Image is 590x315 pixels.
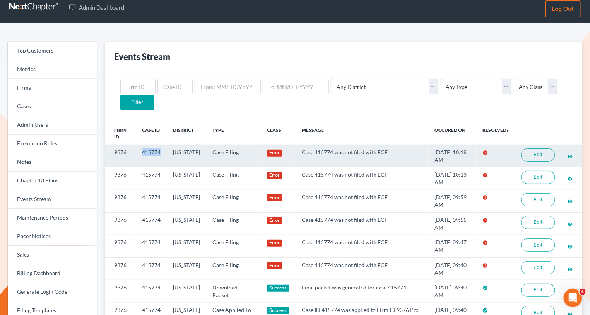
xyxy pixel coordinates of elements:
a: Pacer Notices [8,227,97,246]
th: Occured On [429,123,477,145]
div: Events Stream [114,51,170,62]
td: Case Filing [206,213,261,235]
td: 9376 [105,145,136,167]
td: Case 415774 was not filed with ECF [296,190,429,212]
th: Class [261,123,296,145]
a: visibility [568,175,573,182]
td: Case Filing [206,145,261,167]
i: error [483,240,488,245]
td: Case Filing [206,167,261,190]
a: visibility [568,288,573,295]
i: visibility [568,154,573,159]
a: Notes [8,153,97,172]
a: Edit [521,261,555,274]
td: [DATE] 09:40 AM [429,280,477,303]
td: Case 415774 was not filed with ECF [296,145,429,167]
a: Edit [521,238,555,252]
td: 9376 [105,257,136,280]
td: [DATE] 10:13 AM [429,167,477,190]
td: [US_STATE] [167,213,206,235]
td: [US_STATE] [167,145,206,167]
td: 415774 [136,167,167,190]
td: [US_STATE] [167,280,206,303]
td: Case 415774 was not filed with ECF [296,235,429,257]
i: visibility [568,199,573,204]
th: Message [296,123,429,145]
td: [DATE] 09:40 AM [429,257,477,280]
td: [DATE] 10:18 AM [429,145,477,167]
td: 415774 [136,235,167,257]
a: visibility [568,220,573,227]
a: Edit [521,284,555,297]
td: 9376 [105,213,136,235]
a: Cases [8,97,97,116]
a: Metrics [8,60,97,79]
td: 415774 [136,190,167,212]
th: Type [206,123,261,145]
a: visibility [568,266,573,272]
a: Edit [521,216,555,229]
td: Case 415774 was not filed with ECF [296,167,429,190]
a: Edit [521,193,555,206]
a: Top Customers [8,42,97,60]
td: Case Filing [206,235,261,257]
th: Case ID [136,123,167,145]
td: 415774 [136,213,167,235]
a: Chapter 13 Plans [8,172,97,190]
a: Admin Users [8,116,97,135]
a: Log out [545,0,581,17]
input: Case ID [157,79,193,94]
div: Error [267,194,282,201]
td: 9376 [105,190,136,212]
i: check_circle [483,308,488,313]
i: error [483,218,488,223]
a: Admin Dashboard [65,0,128,14]
td: [US_STATE] [167,257,206,280]
div: Error [267,240,282,247]
th: Firm ID [105,123,136,145]
i: visibility [568,221,573,227]
td: [US_STATE] [167,167,206,190]
a: Firms [8,79,97,97]
td: [US_STATE] [167,190,206,212]
td: 9376 [105,167,136,190]
td: 415774 [136,145,167,167]
td: 9376 [105,235,136,257]
span: 4 [580,289,586,295]
td: 9376 [105,280,136,303]
div: Success [267,307,289,314]
td: [DATE] 09:55 AM [429,213,477,235]
th: Resolved? [477,123,515,145]
div: Error [267,217,282,224]
th: District [167,123,206,145]
td: 415774 [136,280,167,303]
a: Exemption Rules [8,135,97,153]
input: Firm ID [120,79,156,94]
a: visibility [568,153,573,159]
td: Case 415774 was not filed with ECF [296,213,429,235]
i: error [483,195,488,200]
td: Case Filing [206,190,261,212]
div: Success [267,285,289,292]
a: Generate Login Code [8,283,97,301]
td: [US_STATE] [167,235,206,257]
i: error [483,150,488,155]
i: check_circle [483,285,488,291]
td: [DATE] 09:47 AM [429,235,477,257]
input: From: MM/DD/YYYY [195,79,261,94]
a: visibility [568,198,573,204]
td: Case 415774 was not filed with ECF [296,257,429,280]
a: visibility [568,243,573,249]
td: Download Packet [206,280,261,303]
div: Error [267,172,282,179]
input: Filter [120,95,154,110]
td: Case Filing [206,257,261,280]
i: visibility [568,244,573,249]
i: error [483,172,488,178]
iframe: Intercom live chat [564,289,582,307]
i: visibility [568,176,573,182]
i: visibility [568,267,573,272]
a: Edit [521,148,555,162]
input: To: MM/DD/YYYY [263,79,329,94]
a: Sales [8,246,97,264]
